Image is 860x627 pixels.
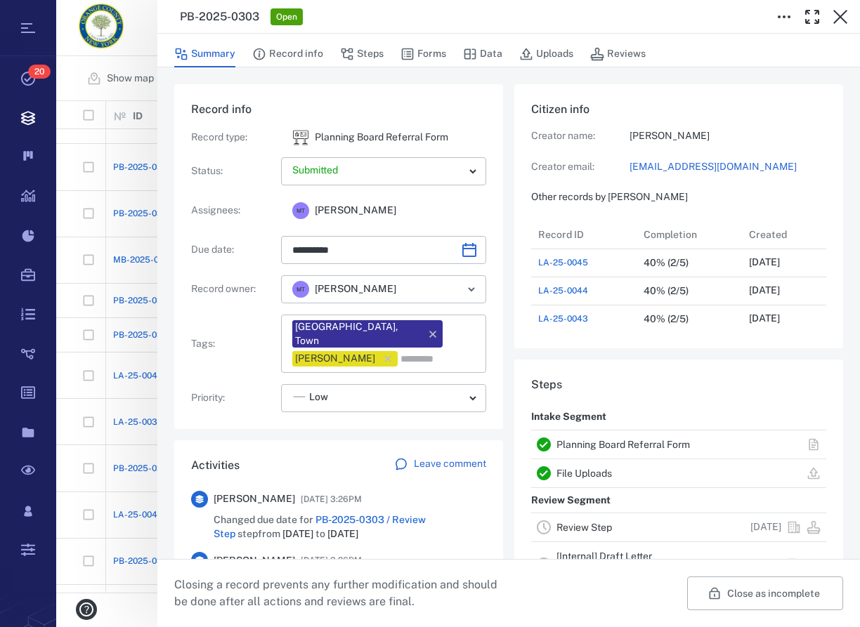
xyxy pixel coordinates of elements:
[826,3,854,31] button: Close
[750,520,781,534] p: [DATE]
[531,404,606,430] p: Intake Segment
[214,513,486,541] span: Changed due date for step from to
[315,131,448,145] p: Planning Board Referral Form
[28,65,51,79] span: 20
[590,41,646,67] button: Reviews
[295,320,420,348] div: [GEOGRAPHIC_DATA], Town
[749,284,780,298] p: [DATE]
[630,129,826,143] p: [PERSON_NAME]
[644,286,689,296] div: 40% (2/5)
[174,84,503,440] div: Record infoRecord type:icon Planning Board Referral FormPlanning Board Referral FormStatus:Assign...
[191,243,275,257] p: Due date :
[191,164,275,178] p: Status :
[191,101,486,118] h6: Record info
[414,457,486,471] p: Leave comment
[630,160,826,174] a: [EMAIL_ADDRESS][DOMAIN_NAME]
[191,337,275,351] p: Tags :
[637,220,742,249] div: Completion
[531,488,611,513] p: Review Segment
[214,554,295,568] span: [PERSON_NAME]
[400,41,446,67] button: Forms
[538,284,588,297] a: LA-25-0044
[292,164,464,178] p: Submitted
[174,41,235,67] button: Summary
[273,11,300,23] span: Open
[32,10,60,22] span: Help
[292,202,309,219] div: M T
[644,314,689,324] div: 40% (2/5)
[531,220,637,249] div: Record ID
[252,41,323,67] button: Record info
[531,376,826,393] h6: Steps
[292,129,309,146] img: icon Planning Board Referral Form
[191,457,240,474] h6: Activities
[394,457,486,474] a: Leave comment
[282,528,313,539] span: [DATE]
[531,129,630,143] p: Creator name:
[798,3,826,31] button: Toggle Fullscreen
[174,576,509,610] p: Closing a record prevents any further modification and should be done after all actions and revie...
[556,439,690,450] a: Planning Board Referral Form
[301,491,362,508] span: [DATE] 3:26PM
[191,131,275,145] p: Record type :
[644,215,697,254] div: Completion
[531,160,630,174] p: Creator email:
[556,550,687,579] a: [Internal] Draft Letter Recommendation For Review
[742,220,847,249] div: Created
[538,256,588,269] a: LA-25-0045
[327,528,358,539] span: [DATE]
[214,514,426,539] a: PB-2025-0303 / Review Step
[514,84,843,359] div: Citizen infoCreator name:[PERSON_NAME]Creator email:[EMAIL_ADDRESS][DOMAIN_NAME]Other records by ...
[538,215,584,254] div: Record ID
[340,41,384,67] button: Steps
[538,312,588,325] a: LA-25-0043
[301,552,362,569] span: [DATE] 3:26PM
[644,258,689,268] div: 40% (2/5)
[292,281,309,298] div: M T
[191,204,275,218] p: Assignees :
[315,204,396,218] span: [PERSON_NAME]
[191,391,275,405] p: Priority :
[770,3,798,31] button: Toggle to Edit Boxes
[749,215,787,254] div: Created
[463,41,502,67] button: Data
[180,8,259,25] h3: PB-2025-0303
[749,312,780,326] p: [DATE]
[687,576,843,610] button: Close as incomplete
[315,282,396,296] span: [PERSON_NAME]
[191,282,275,296] p: Record owner :
[531,101,826,118] h6: Citizen info
[292,129,309,146] div: Planning Board Referral Form
[556,468,612,479] a: File Uploads
[455,236,483,264] button: Choose date, selected date is Sep 10, 2025
[556,522,612,533] a: Review Step
[750,557,781,572] p: [DATE]
[295,352,375,366] div: [PERSON_NAME]
[749,256,780,270] p: [DATE]
[462,279,481,299] button: Open
[309,390,328,404] span: Low
[519,41,573,67] button: Uploads
[531,190,826,204] p: Other records by [PERSON_NAME]
[214,492,295,506] span: [PERSON_NAME]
